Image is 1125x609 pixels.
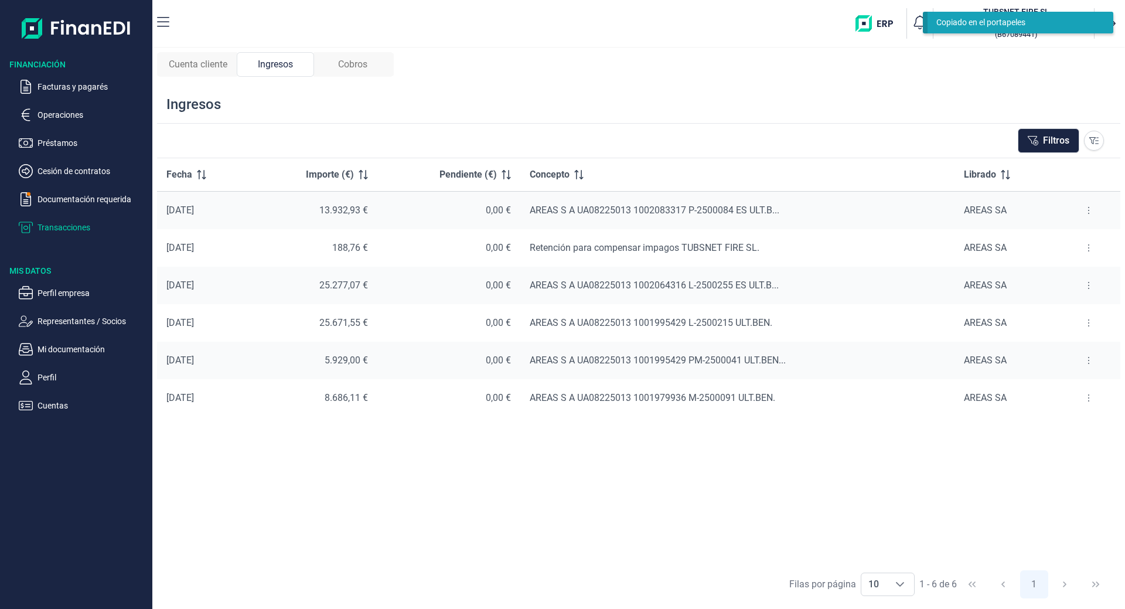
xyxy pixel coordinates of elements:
[964,317,1048,329] div: AREAS SA
[964,392,1048,404] div: AREAS SA
[886,573,914,596] div: Choose
[258,57,293,72] span: Ingresos
[439,168,497,182] span: Pendiente (€)
[964,168,996,182] span: Librado
[530,168,570,182] span: Concepto
[1018,128,1079,153] button: Filtros
[19,164,148,178] button: Cesión de contratos
[1082,570,1110,598] button: Last Page
[259,280,368,291] div: 25.277,07 €
[259,205,368,216] div: 13.932,93 €
[19,370,148,385] button: Perfil
[166,317,240,329] div: [DATE]
[387,242,510,254] div: 0,00 €
[166,168,192,182] span: Fecha
[37,220,148,234] p: Transacciones
[530,205,779,216] span: AREAS S A UA08225013 1002083317 P-2500084 ES ULT.B...
[1020,570,1048,598] button: Page 1
[37,108,148,122] p: Operaciones
[166,95,221,114] div: Ingresos
[166,205,240,216] div: [DATE]
[306,168,354,182] span: Importe (€)
[962,6,1071,18] h3: TUBSNET FIRE SL
[964,242,1048,254] div: AREAS SA
[338,57,367,72] span: Cobros
[989,570,1017,598] button: Previous Page
[19,399,148,413] button: Cuentas
[166,280,240,291] div: [DATE]
[964,280,1048,291] div: AREAS SA
[166,242,240,254] div: [DATE]
[530,280,779,291] span: AREAS S A UA08225013 1002064316 L-2500255 ES ULT.B...
[789,577,856,591] div: Filas por página
[259,355,368,366] div: 5.929,00 €
[530,317,772,328] span: AREAS S A UA08225013 1001995429 L-2500215 ULT.BEN.
[169,57,227,72] span: Cuenta cliente
[37,370,148,385] p: Perfil
[964,355,1048,366] div: AREAS SA
[37,136,148,150] p: Préstamos
[387,317,510,329] div: 0,00 €
[159,52,237,77] div: Cuenta cliente
[259,242,368,254] div: 188,76 €
[19,108,148,122] button: Operaciones
[936,16,1096,29] div: Copiado en el portapeles
[19,342,148,356] button: Mi documentación
[387,392,510,404] div: 0,00 €
[259,317,368,329] div: 25.671,55 €
[37,399,148,413] p: Cuentas
[37,286,148,300] p: Perfil empresa
[19,220,148,234] button: Transacciones
[166,355,240,366] div: [DATE]
[19,314,148,328] button: Representantes / Socios
[259,392,368,404] div: 8.686,11 €
[19,80,148,94] button: Facturas y pagarés
[855,15,902,32] img: erp
[938,6,1089,41] button: TUTUBSNET FIRE SL[PERSON_NAME] Garrido Campins(B67089441)
[19,286,148,300] button: Perfil empresa
[37,192,148,206] p: Documentación requerida
[19,136,148,150] button: Préstamos
[958,570,986,598] button: First Page
[37,80,148,94] p: Facturas y pagarés
[530,355,786,366] span: AREAS S A UA08225013 1001995429 PM-2500041 ULT.BEN...
[1051,570,1079,598] button: Next Page
[19,192,148,206] button: Documentación requerida
[919,580,957,589] span: 1 - 6 de 6
[37,164,148,178] p: Cesión de contratos
[237,52,314,77] div: Ingresos
[22,9,131,47] img: Logo de aplicación
[314,52,391,77] div: Cobros
[166,392,240,404] div: [DATE]
[387,280,510,291] div: 0,00 €
[861,573,886,596] span: 10
[37,342,148,356] p: Mi documentación
[530,392,775,403] span: AREAS S A UA08225013 1001979936 M-2500091 ULT.BEN.
[530,242,759,253] span: Retención para compensar impagos TUBSNET FIRE SL.
[387,205,510,216] div: 0,00 €
[37,314,148,328] p: Representantes / Socios
[387,355,510,366] div: 0,00 €
[964,205,1048,216] div: AREAS SA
